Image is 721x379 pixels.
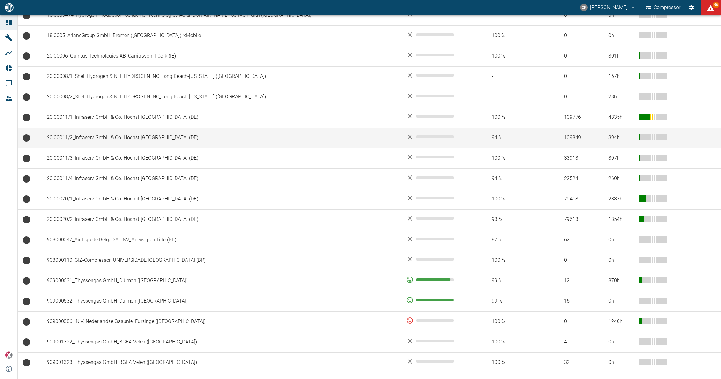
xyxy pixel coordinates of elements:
[482,175,544,182] span: 94 %
[23,134,30,142] span: Keine Daten
[554,318,598,325] span: 0
[554,12,598,19] span: 0
[608,338,634,346] div: 0 h
[554,236,598,244] span: 62
[406,337,472,345] div: No data
[713,2,719,8] span: 96
[42,148,401,168] td: 20.00011/3_Infraserv GmbH & Co. Höchst [GEOGRAPHIC_DATA] (DE)
[406,31,472,38] div: No data
[23,114,30,121] span: Keine Daten
[42,230,401,250] td: 908000047_Air Liquide Belge SA - NV_Antwerpen-Lillo (BE)
[42,291,401,311] td: 909000632_Thyssengas GmbH_Dülmen ([GEOGRAPHIC_DATA])
[5,351,13,359] img: Xplore Logo
[608,277,634,284] div: 870 h
[42,271,401,291] td: 909000631_Thyssengas GmbH_Dülmen ([GEOGRAPHIC_DATA])
[23,318,30,326] span: Keine Daten
[406,358,472,365] div: No data
[482,359,544,366] span: 100 %
[42,107,401,128] td: 20.00011/1_Infraserv GmbH & Co. Höchst [GEOGRAPHIC_DATA] (DE)
[23,216,30,223] span: Keine Daten
[42,46,401,66] td: 20.00006_Quintus Technologies AB_Carrigtwohill Cork (IE)
[482,195,544,203] span: 100 %
[4,3,14,12] img: logo
[482,236,544,244] span: 87 %
[42,5,401,25] td: 15.0000474_Hydrogen Production_Schaeffler Technologies AG & [DOMAIN_NAME]_Schweinfurth ([GEOGRAPH...
[579,2,637,13] button: christoph.palm@neuman-esser.com
[482,155,544,162] span: 100 %
[482,114,544,121] span: 100 %
[23,175,30,183] span: Keine Daten
[406,153,472,161] div: No data
[482,216,544,223] span: 93 %
[608,216,634,223] div: 1854 h
[554,195,598,203] span: 79418
[554,298,598,305] span: 15
[554,134,598,141] span: 109849
[554,175,598,182] span: 22524
[42,66,401,87] td: 20.00008/1_Shell Hydrogen & NEL HYDROGEN INC_Long Beach-[US_STATE] ([GEOGRAPHIC_DATA])
[608,257,634,264] div: 0 h
[23,155,30,162] span: Keine Daten
[23,12,30,19] span: Keine Daten
[42,250,401,271] td: 908000110_GIZ-Compressor_UNIVERSIDADE [GEOGRAPHIC_DATA] (BR)
[608,175,634,182] div: 260 h
[608,359,634,366] div: 0 h
[608,114,634,121] div: 4835 h
[42,128,401,148] td: 20.00011/2_Infraserv GmbH & Co. Höchst [GEOGRAPHIC_DATA] (DE)
[554,216,598,223] span: 79613
[482,52,544,60] span: 100 %
[406,194,472,202] div: No data
[482,134,544,141] span: 94 %
[608,93,634,101] div: 28 h
[23,277,30,285] span: Keine Daten
[406,276,472,283] div: 91 %
[406,133,472,140] div: No data
[482,277,544,284] span: 99 %
[482,73,544,80] span: -
[554,277,598,284] span: 12
[482,257,544,264] span: 100 %
[42,352,401,373] td: 909001323_Thyssengas GmbH_BGEA Velen ([GEOGRAPHIC_DATA])
[608,32,634,39] div: 0 h
[645,2,682,13] button: Compressor
[608,236,634,244] div: 0 h
[482,93,544,101] span: -
[406,72,472,79] div: No data
[608,195,634,203] div: 2387 h
[482,338,544,346] span: 100 %
[23,236,30,244] span: Keine Daten
[608,52,634,60] div: 301 h
[554,73,598,80] span: 0
[406,92,472,100] div: No data
[23,73,30,80] span: Keine Daten
[554,93,598,101] span: 0
[406,235,472,243] div: No data
[406,51,472,59] div: No data
[580,4,588,11] div: CP
[554,338,598,346] span: 4
[23,298,30,305] span: Keine Daten
[406,174,472,181] div: No data
[23,93,30,101] span: Keine Daten
[406,317,472,324] div: 0 %
[608,318,634,325] div: 1240 h
[554,52,598,60] span: 0
[608,155,634,162] div: 307 h
[42,168,401,189] td: 20.00011/4_Infraserv GmbH & Co. Höchst [GEOGRAPHIC_DATA] (DE)
[482,32,544,39] span: 100 %
[554,32,598,39] span: 0
[42,25,401,46] td: 18.0005_ArianeGroup GmbH_Bremen ([GEOGRAPHIC_DATA])_xMobile
[608,73,634,80] div: 167 h
[23,52,30,60] span: Keine Daten
[23,359,30,366] span: Keine Daten
[482,318,544,325] span: 100 %
[554,114,598,121] span: 109776
[23,195,30,203] span: Keine Daten
[608,12,634,19] div: 0 h
[554,359,598,366] span: 32
[406,296,472,304] div: 99 %
[608,134,634,141] div: 394 h
[482,298,544,305] span: 99 %
[686,2,697,13] button: Einstellungen
[554,155,598,162] span: 33913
